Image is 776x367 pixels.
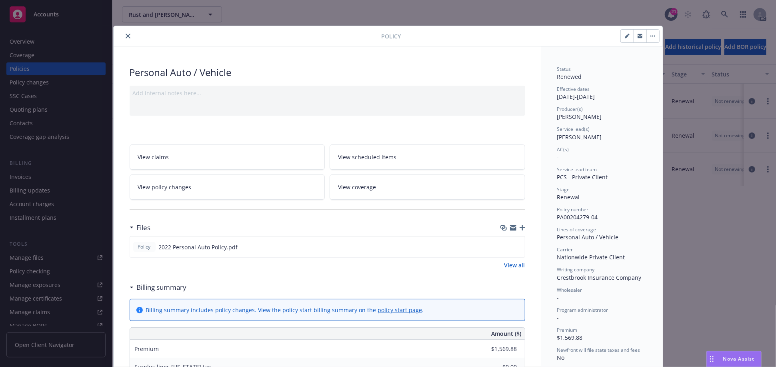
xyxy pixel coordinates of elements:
span: [PERSON_NAME] [557,133,602,141]
span: View coverage [338,183,376,191]
button: preview file [514,243,522,251]
div: Billing summary [130,282,187,293]
span: Premium [135,345,159,353]
span: View policy changes [138,183,192,191]
div: Drag to move [707,351,717,367]
span: Lines of coverage [557,226,596,233]
span: Effective dates [557,86,590,92]
span: Producer(s) [557,106,583,112]
a: View all [504,261,525,269]
span: View scheduled items [338,153,396,161]
div: [DATE] - [DATE] [557,86,647,101]
span: 2022 Personal Auto Policy.pdf [159,243,238,251]
a: View claims [130,144,325,170]
span: AC(s) [557,146,569,153]
span: Renewed [557,73,582,80]
span: [PERSON_NAME] [557,113,602,120]
span: Nationwide Private Client [557,253,625,261]
span: Writing company [557,266,595,273]
span: PCS - Private Client [557,173,608,181]
div: Add internal notes here... [133,89,522,97]
a: View scheduled items [330,144,525,170]
span: Wholesaler [557,287,582,293]
a: View policy changes [130,174,325,200]
span: - [557,294,559,301]
button: Nova Assist [706,351,762,367]
span: - [557,314,559,321]
span: Service lead team [557,166,597,173]
button: download file [502,243,508,251]
h3: Files [137,223,151,233]
span: Service lead(s) [557,126,590,132]
span: PA00204279-04 [557,213,598,221]
span: Nova Assist [723,355,755,362]
span: Premium [557,327,578,333]
span: Renewal [557,193,580,201]
button: close [123,31,133,41]
span: Policy [136,243,152,251]
span: Policy number [557,206,589,213]
div: Billing summary includes policy changes. View the policy start billing summary on the . [146,306,424,314]
span: $1,569.88 [557,334,583,341]
span: Status [557,66,571,72]
a: View coverage [330,174,525,200]
span: Carrier [557,246,573,253]
span: Crestbrook Insurance Company [557,274,642,281]
span: Amount ($) [492,329,522,338]
span: Stage [557,186,570,193]
a: policy start page [378,306,422,314]
span: Program administrator [557,307,608,313]
span: No [557,354,565,361]
span: Policy [382,32,401,40]
h3: Billing summary [137,282,187,293]
span: - [557,153,559,161]
div: Files [130,223,151,233]
div: Personal Auto / Vehicle [557,233,647,241]
div: Personal Auto / Vehicle [130,66,525,79]
input: 0.00 [470,343,522,355]
span: View claims [138,153,169,161]
span: Newfront will file state taxes and fees [557,347,640,353]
